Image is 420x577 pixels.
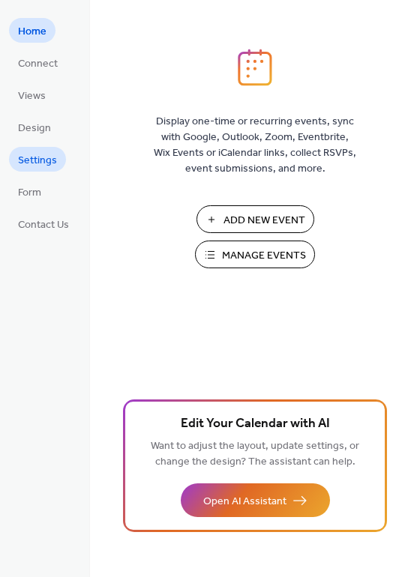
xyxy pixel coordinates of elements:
span: Design [18,121,51,136]
span: Open AI Assistant [203,494,286,510]
img: logo_icon.svg [238,49,272,86]
span: Home [18,24,46,40]
span: Add New Event [223,213,305,229]
span: Views [18,88,46,104]
span: Edit Your Calendar with AI [181,414,330,435]
button: Open AI Assistant [181,483,330,517]
span: Contact Us [18,217,69,233]
span: Display one-time or recurring events, sync with Google, Outlook, Zoom, Eventbrite, Wix Events or ... [154,114,356,177]
button: Add New Event [196,205,314,233]
span: Manage Events [222,248,306,264]
button: Manage Events [195,241,315,268]
a: Connect [9,50,67,75]
span: Settings [18,153,57,169]
a: Design [9,115,60,139]
a: Home [9,18,55,43]
span: Want to adjust the layout, update settings, or change the design? The assistant can help. [151,436,359,472]
a: Contact Us [9,211,78,236]
span: Form [18,185,41,201]
a: Form [9,179,50,204]
a: Settings [9,147,66,172]
a: Views [9,82,55,107]
span: Connect [18,56,58,72]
